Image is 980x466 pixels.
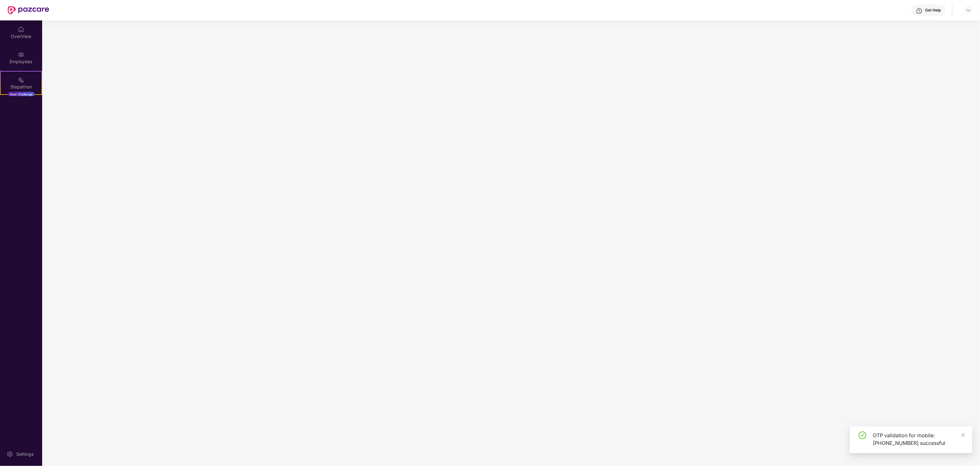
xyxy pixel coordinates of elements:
[8,6,49,14] img: New Pazcare Logo
[8,92,34,97] div: New Challenge
[18,77,24,83] img: svg+xml;base64,PHN2ZyB4bWxucz0iaHR0cDovL3d3dy53My5vcmcvMjAwMC9zdmciIHdpZHRoPSIyMSIgaGVpZ2h0PSIyMC...
[966,8,971,13] img: svg+xml;base64,PHN2ZyBpZD0iRHJvcGRvd24tMzJ4MzIiIHhtbG5zPSJodHRwOi8vd3d3LnczLm9yZy8yMDAwL3N2ZyIgd2...
[1,84,41,90] div: Stepathon
[925,8,941,13] div: Get Help
[916,8,923,14] img: svg+xml;base64,PHN2ZyBpZD0iSGVscC0zMngzMiIgeG1sbnM9Imh0dHA6Ly93d3cudzMub3JnLzIwMDAvc3ZnIiB3aWR0aD...
[7,451,13,457] img: svg+xml;base64,PHN2ZyBpZD0iU2V0dGluZy0yMHgyMCIgeG1sbnM9Imh0dHA6Ly93d3cudzMub3JnLzIwMDAvc3ZnIiB3aW...
[18,51,24,58] img: svg+xml;base64,PHN2ZyBpZD0iRW1wbG95ZWVzIiB4bWxucz0iaHR0cDovL3d3dy53My5vcmcvMjAwMC9zdmciIHdpZHRoPS...
[14,451,35,457] div: Settings
[961,433,965,437] span: close
[873,432,965,447] div: OTP validation for mobile: [PHONE_NUMBER] successful
[859,432,866,439] span: check-circle
[18,26,24,33] img: svg+xml;base64,PHN2ZyBpZD0iSG9tZSIgeG1sbnM9Imh0dHA6Ly93d3cudzMub3JnLzIwMDAvc3ZnIiB3aWR0aD0iMjAiIG...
